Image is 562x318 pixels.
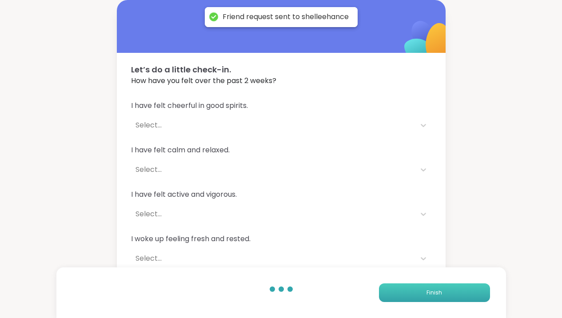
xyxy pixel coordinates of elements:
span: Finish [426,289,442,297]
button: Finish [379,283,490,302]
div: Select... [136,164,411,175]
div: Select... [136,120,411,131]
div: Friend request sent to shelleehance [223,12,349,22]
span: I woke up feeling fresh and rested. [131,234,431,244]
span: I have felt cheerful in good spirits. [131,100,431,111]
span: How have you felt over the past 2 weeks? [131,76,431,86]
span: I have felt active and vigorous. [131,189,431,200]
div: Select... [136,209,411,219]
div: Select... [136,253,411,264]
span: I have felt calm and relaxed. [131,145,431,155]
span: Let’s do a little check-in. [131,64,431,76]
